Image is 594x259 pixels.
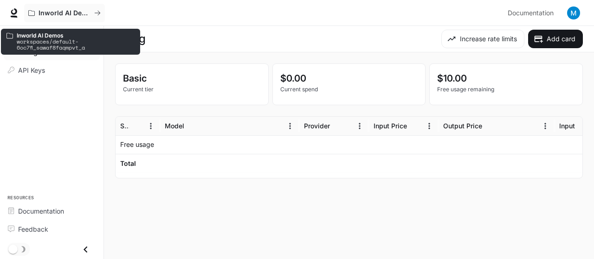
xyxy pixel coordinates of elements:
p: Current spend [280,85,418,94]
button: Menu [422,119,436,133]
button: All workspaces [24,4,105,22]
p: Free usage remaining [437,85,575,94]
h6: Total [120,159,136,168]
a: Documentation [4,203,100,219]
div: Input Price [374,122,407,130]
button: Sort [483,119,497,133]
button: Sort [185,119,199,133]
button: Close drawer [75,240,96,259]
div: Service [120,122,129,130]
button: Increase rate limits [441,30,524,48]
p: $0.00 [280,71,418,85]
span: Documentation [18,206,64,216]
span: Documentation [508,7,554,19]
button: User avatar [564,4,583,22]
p: Free usage [120,140,154,149]
button: Menu [283,119,297,133]
a: Documentation [504,4,561,22]
div: Provider [304,122,330,130]
button: Menu [538,119,552,133]
span: Feedback [18,224,48,234]
span: Dark mode toggle [8,244,18,254]
div: Model [165,122,184,130]
img: User avatar [567,6,580,19]
div: Output Price [443,122,482,130]
button: Add card [528,30,583,48]
p: Basic [123,71,261,85]
a: API Keys [4,62,100,78]
a: Feedback [4,221,100,237]
p: workspaces/default-6oc7fi_sawaf8faqmpvt_a [17,38,135,51]
button: Menu [144,119,158,133]
p: $10.00 [437,71,575,85]
button: Sort [130,119,144,133]
span: API Keys [18,65,45,75]
div: Input [559,122,575,130]
p: Inworld AI Demos [17,32,135,38]
button: Sort [331,119,345,133]
p: Inworld AI Demos [39,9,90,17]
button: Sort [576,119,590,133]
button: Menu [353,119,367,133]
button: Sort [408,119,422,133]
p: Current tier [123,85,261,94]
